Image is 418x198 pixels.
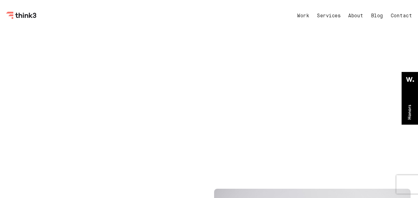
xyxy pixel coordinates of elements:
a: Work [297,14,309,19]
a: About [348,14,363,19]
a: Services [317,14,340,19]
a: Contact [391,14,412,19]
a: Think3 Logo [6,14,37,20]
a: Blog [371,14,383,19]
